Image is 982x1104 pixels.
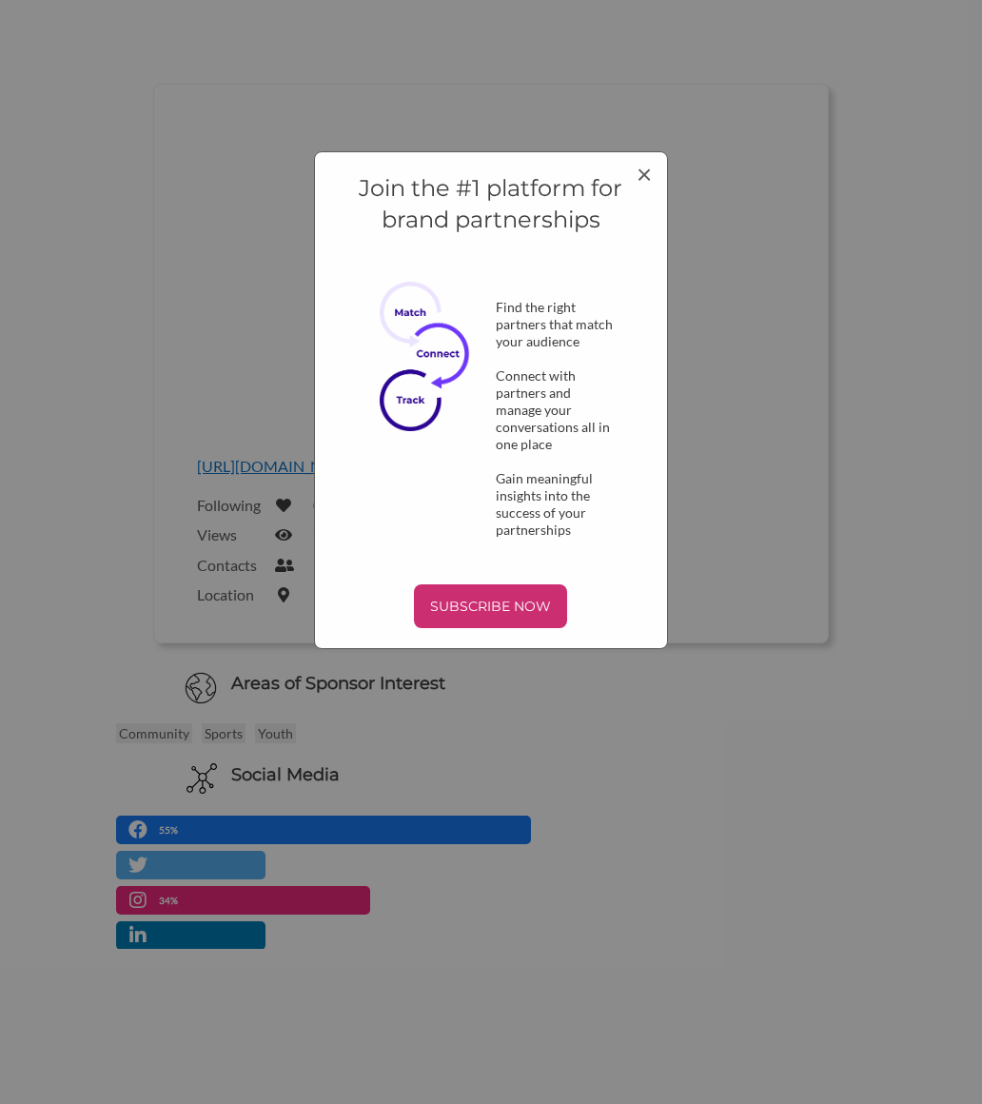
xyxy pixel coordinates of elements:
p: SUBSCRIBE NOW [422,592,560,621]
button: Close modal [637,160,652,187]
div: Find the right partners that match your audience [465,299,647,350]
h4: Join the #1 platform for brand partnerships [335,172,647,236]
div: Connect with partners and manage your conversations all in one place [465,367,647,453]
div: Gain meaningful insights into the success of your partnerships [465,470,647,539]
span: × [637,157,652,189]
a: SUBSCRIBE NOW [335,584,647,628]
img: Subscribe Now Image [380,282,481,431]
